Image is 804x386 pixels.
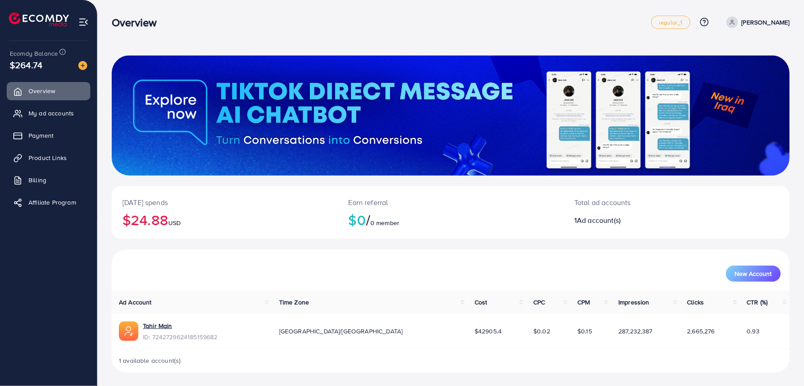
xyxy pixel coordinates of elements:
span: $0.15 [577,327,592,336]
p: [PERSON_NAME] [742,17,790,28]
span: My ad accounts [28,109,74,118]
span: Ad account(s) [577,215,621,225]
button: New Account [726,266,781,282]
span: CPC [533,298,545,307]
p: [DATE] spends [122,197,327,208]
span: Overview [28,86,55,95]
a: My ad accounts [7,104,90,122]
span: Impression [618,298,650,307]
a: Tahir Main [143,321,218,330]
span: [GEOGRAPHIC_DATA]/[GEOGRAPHIC_DATA] [279,327,403,336]
span: Billing [28,176,46,185]
p: Earn referral [349,197,553,208]
span: 1 available account(s) [119,356,181,365]
span: Time Zone [279,298,309,307]
a: [PERSON_NAME] [723,16,790,28]
img: menu [78,17,89,27]
iframe: Chat [766,346,797,379]
span: Affiliate Program [28,198,76,207]
img: logo [9,12,69,26]
span: New Account [735,271,772,277]
h2: $0 [349,211,553,228]
span: 287,232,387 [618,327,653,336]
img: ic-ads-acc.e4c84228.svg [119,321,138,341]
span: / [366,209,370,230]
span: regular_1 [659,20,682,25]
a: Payment [7,127,90,144]
a: Product Links [7,149,90,167]
span: $264.74 [10,58,42,71]
span: 0 member [370,218,399,227]
span: Cost [475,298,487,307]
img: image [78,61,87,70]
span: Ecomdy Balance [10,49,58,58]
span: CTR (%) [747,298,768,307]
span: $0.02 [533,327,550,336]
a: regular_1 [651,16,690,29]
p: Total ad accounts [574,197,723,208]
h2: $24.88 [122,211,327,228]
span: CPM [577,298,590,307]
span: 0.93 [747,327,760,336]
span: Payment [28,131,53,140]
a: Billing [7,171,90,189]
span: Product Links [28,153,67,162]
span: USD [168,218,181,227]
span: 2,665,276 [687,327,715,336]
a: Affiliate Program [7,193,90,211]
span: Clicks [687,298,704,307]
h2: 1 [574,216,723,225]
span: $42905.4 [475,327,502,336]
a: Overview [7,82,90,100]
h3: Overview [112,16,164,29]
span: ID: 7242729624185159682 [143,333,218,341]
span: Ad Account [119,298,152,307]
